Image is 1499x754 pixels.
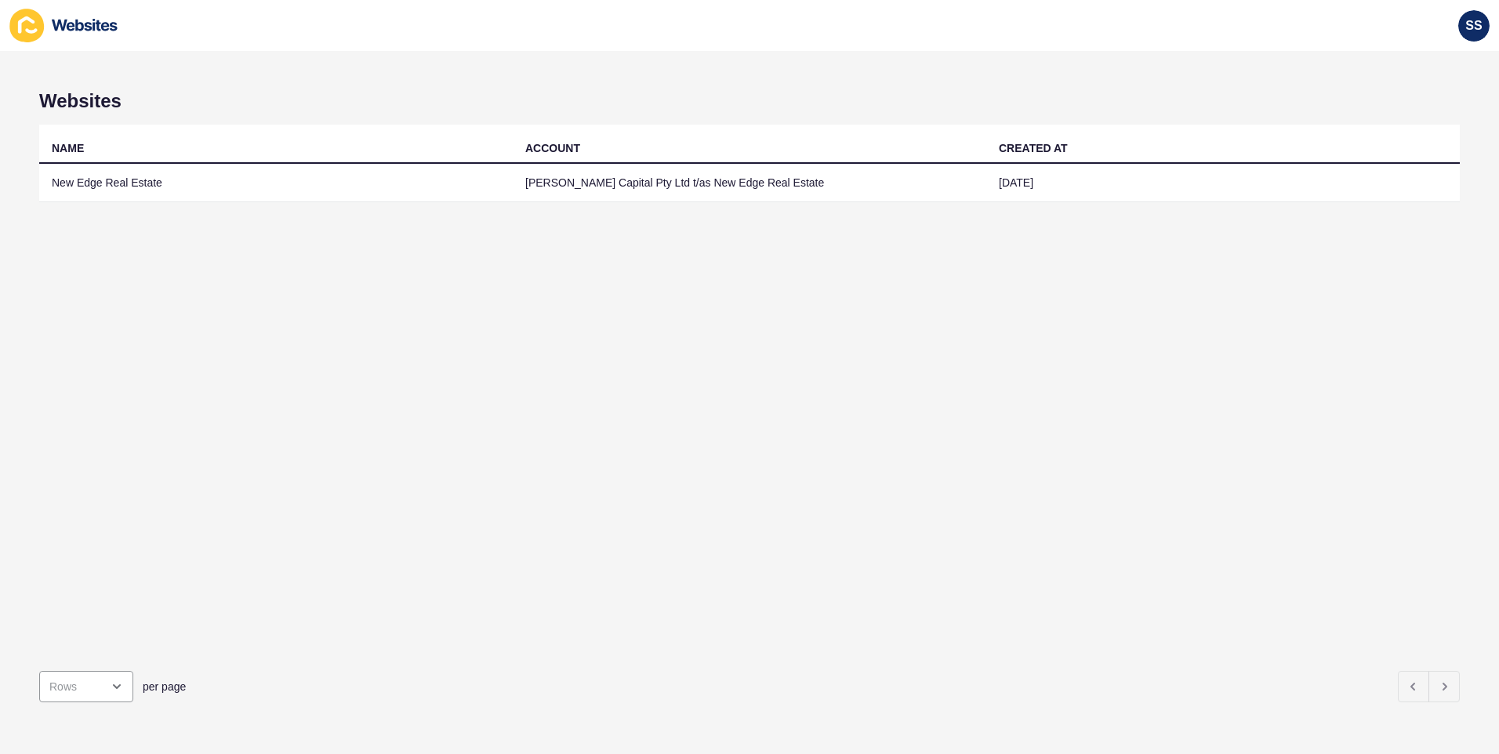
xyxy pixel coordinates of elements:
[39,164,513,202] td: New Edge Real Estate
[513,164,986,202] td: [PERSON_NAME] Capital Pty Ltd t/as New Edge Real Estate
[39,90,1460,112] h1: Websites
[143,679,186,694] span: per page
[525,140,580,156] div: ACCOUNT
[1465,18,1482,34] span: SS
[39,671,133,702] div: open menu
[999,140,1068,156] div: CREATED AT
[52,140,84,156] div: NAME
[986,164,1460,202] td: [DATE]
